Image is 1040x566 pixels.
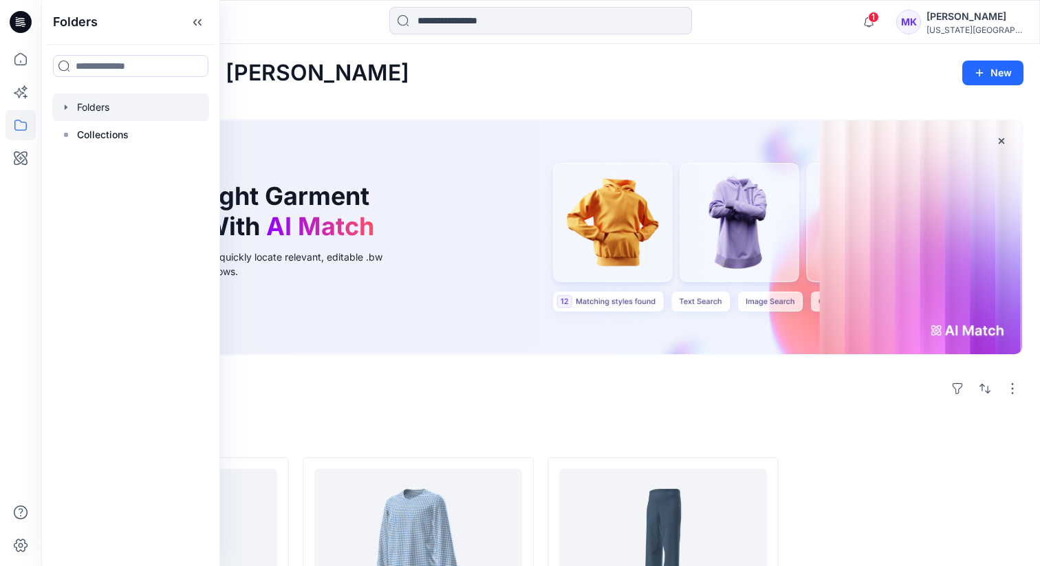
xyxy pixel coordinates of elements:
div: [US_STATE][GEOGRAPHIC_DATA]... [927,25,1023,35]
button: New [962,61,1023,85]
div: Use text or image search to quickly locate relevant, editable .bw files for faster design workflows. [92,250,402,279]
span: AI Match [266,211,374,241]
h2: Welcome back, [PERSON_NAME] [58,61,409,86]
p: Collections [77,127,129,143]
h1: Find the Right Garment Instantly With [92,182,381,241]
div: MK [896,10,921,34]
h4: Styles [58,427,1023,444]
div: [PERSON_NAME] [927,8,1023,25]
span: 1 [868,12,879,23]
